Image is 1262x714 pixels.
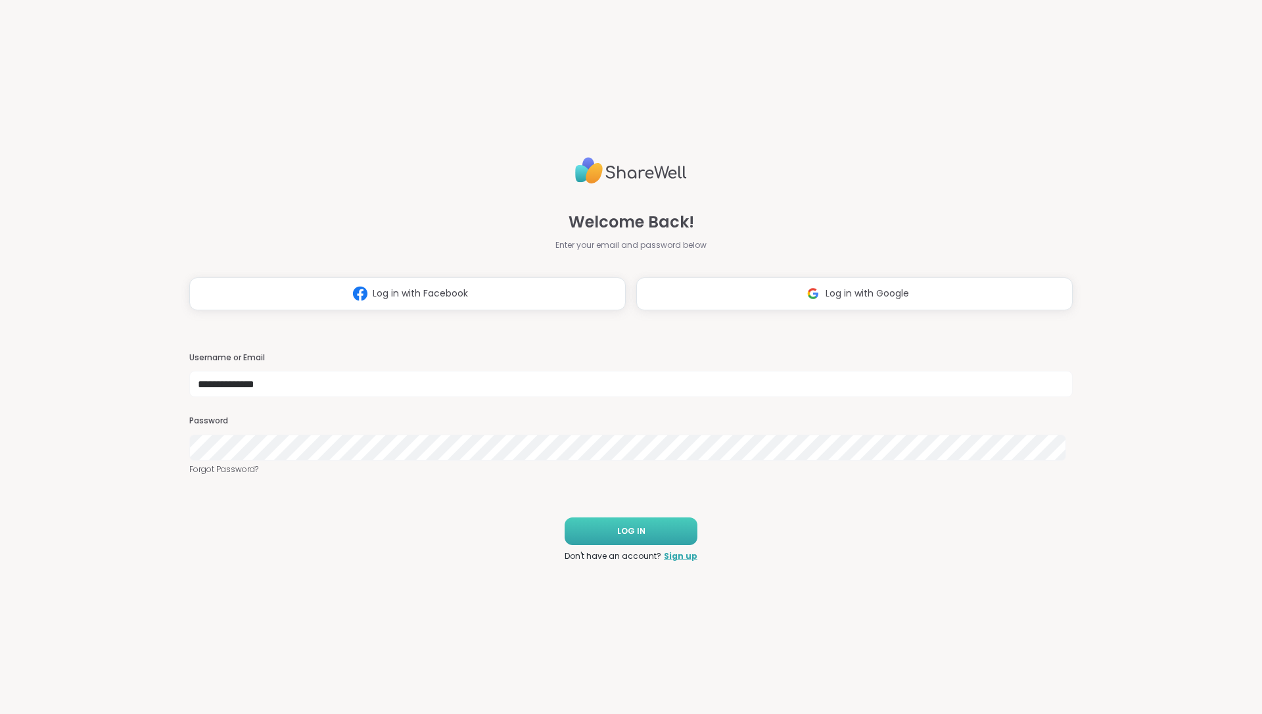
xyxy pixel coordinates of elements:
span: Enter your email and password below [555,239,707,251]
h3: Password [189,416,1073,427]
span: LOG IN [617,525,645,537]
a: Forgot Password? [189,464,1073,475]
span: Don't have an account? [565,550,661,562]
img: ShareWell Logomark [348,281,373,306]
h3: Username or Email [189,352,1073,364]
span: Welcome Back! [569,210,694,234]
a: Sign up [664,550,697,562]
button: Log in with Google [636,277,1073,310]
button: Log in with Facebook [189,277,626,310]
span: Log in with Facebook [373,287,468,300]
span: Log in with Google [826,287,909,300]
button: LOG IN [565,517,697,545]
img: ShareWell Logomark [801,281,826,306]
img: ShareWell Logo [575,152,687,189]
